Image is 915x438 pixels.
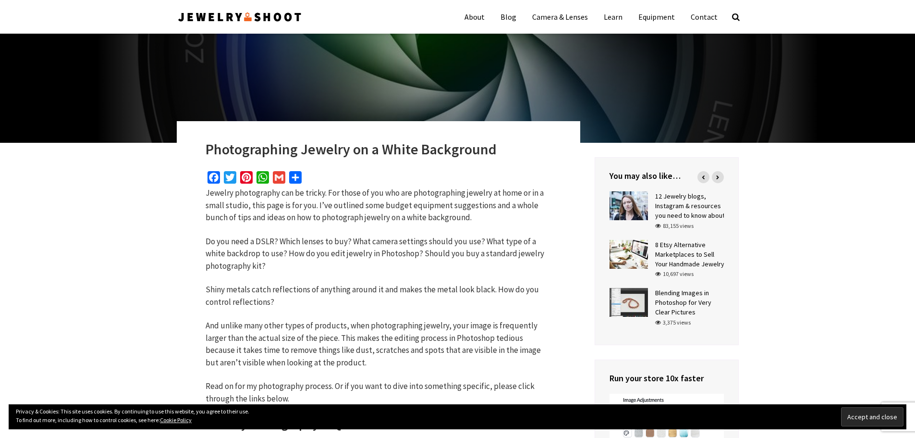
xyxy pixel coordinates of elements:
p: Read on for my photography process. Or if you want to dive into something specific, please click ... [206,380,551,405]
a: Contact [683,5,725,29]
div: 83,155 views [655,222,694,230]
a: Cookie Policy [160,416,192,424]
p: Jewelry photography can be tricky. For those of you who are photographing jewelry at home or in a... [206,187,551,224]
a: Camera & Lenses [525,5,595,29]
a: Blog [493,5,524,29]
h4: You may also like… [610,170,724,182]
a: 8 Etsy Alternative Marketplaces to Sell Your Handmade Jewelry [655,240,724,268]
a: Twitter [222,171,238,187]
div: 10,697 views [655,270,694,278]
a: Pinterest [238,171,255,187]
p: Shiny metals catch reflections of anything around it and makes the metal look black. How do you c... [206,284,551,308]
a: Blending Images in Photoshop for Very Clear Pictures [655,288,711,316]
a: 12 Jewelry blogs, Instagram & resources you need to know about [655,192,725,220]
input: Accept and close [841,407,903,426]
p: And unlike many other types of products, when photographing jewelry, your image is frequently lar... [206,320,551,369]
h4: Run your store 10x faster [610,372,724,384]
a: WhatsApp [255,171,271,187]
a: About [457,5,492,29]
p: Do you need a DSLR? Which lenses to buy? What camera settings should you use? What type of a whit... [206,236,551,273]
h1: Photographing Jewelry on a White Background [206,140,551,158]
a: Gmail [271,171,287,187]
div: 3,375 views [655,318,691,327]
a: Equipment [631,5,682,29]
a: Facebook [206,171,222,187]
a: Learn [597,5,630,29]
img: Jewelry Photographer Bay Area - San Francisco | Nationwide via Mail [177,9,303,25]
a: Share [287,171,304,187]
div: Privacy & Cookies: This site uses cookies. By continuing to use this website, you agree to their ... [9,404,906,429]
